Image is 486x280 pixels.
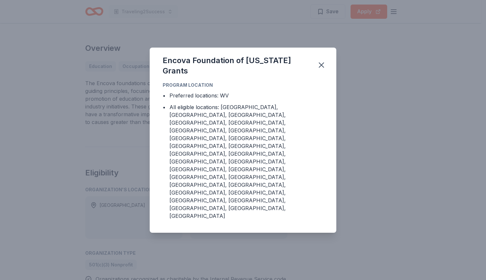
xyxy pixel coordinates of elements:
div: Encova Foundation of [US_STATE] Grants [163,55,309,76]
div: Program Location [163,81,323,89]
div: Preferred locations: WV [169,92,229,99]
div: • [163,103,166,111]
div: All eligible locations: [GEOGRAPHIC_DATA], [GEOGRAPHIC_DATA], [GEOGRAPHIC_DATA], [GEOGRAPHIC_DATA... [169,103,323,220]
div: • [163,92,166,99]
